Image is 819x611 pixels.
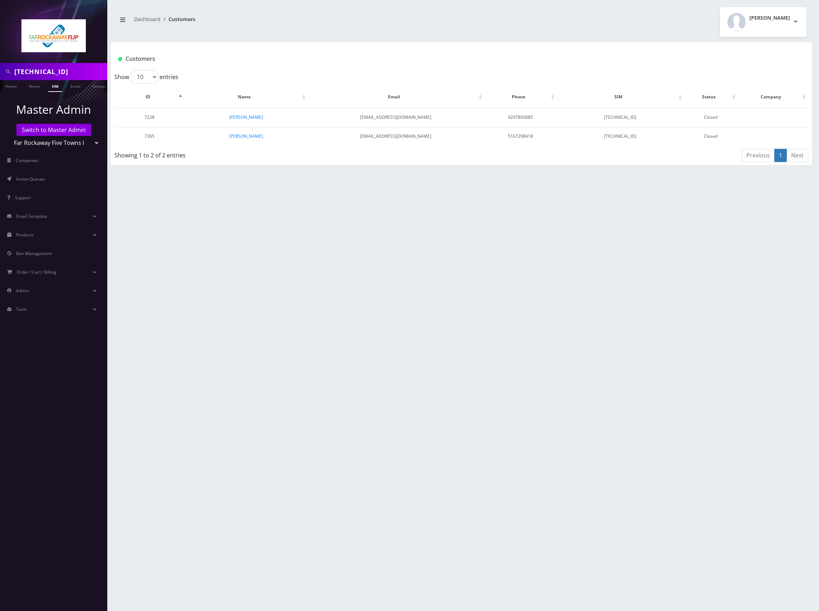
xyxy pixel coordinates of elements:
[15,195,31,201] span: Support
[557,127,683,145] td: [TECHNICAL_ID]
[485,87,556,107] th: Phone: activate to sort column ascending
[308,127,484,145] td: [EMAIL_ADDRESS][DOMAIN_NAME]
[16,176,45,182] span: Action Queues
[21,19,86,52] img: Far Rockaway Five Towns Flip
[684,108,737,126] td: Closed
[229,133,263,139] a: [PERSON_NAME]
[14,65,106,78] input: Search in Company
[684,87,737,107] th: Status: activate to sort column ascending
[16,250,52,256] span: Ban Management
[16,288,29,294] span: Admin
[114,70,178,84] label: Show entries
[115,127,184,145] td: 7365
[185,87,307,107] th: Name: activate to sort column ascending
[684,127,737,145] td: Closed
[720,7,806,37] button: [PERSON_NAME]
[229,114,263,120] a: [PERSON_NAME]
[774,149,787,162] a: 1
[2,80,20,91] a: Phone
[485,127,556,145] td: 5167298418
[16,232,34,238] span: Products
[786,149,808,162] a: Next
[308,108,484,126] td: [EMAIL_ADDRESS][DOMAIN_NAME]
[16,124,91,136] a: Switch to Master Admin
[738,87,808,107] th: Company: activate to sort column ascending
[114,148,398,160] div: Showing 1 to 2 of 2 entries
[485,108,556,126] td: 9297893685
[16,306,27,312] span: Tools
[89,80,113,91] a: Company
[557,87,683,107] th: SIM: activate to sort column ascending
[308,87,484,107] th: Email: activate to sort column ascending
[25,80,43,91] a: Name
[16,213,47,219] span: Email Template
[557,108,683,126] td: [TECHNICAL_ID]
[16,157,38,163] span: Companies
[17,269,57,275] span: Order / Cart / Billing
[115,108,184,126] td: 7238
[742,149,775,162] a: Previous
[118,55,688,62] h1: Customers
[116,12,456,32] nav: breadcrumb
[48,80,62,92] a: SIM
[134,16,161,23] a: Dashboard
[749,15,790,21] h2: [PERSON_NAME]
[115,87,184,107] th: ID: activate to sort column descending
[131,70,158,84] select: Showentries
[67,80,84,91] a: Email
[161,15,195,23] li: Customers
